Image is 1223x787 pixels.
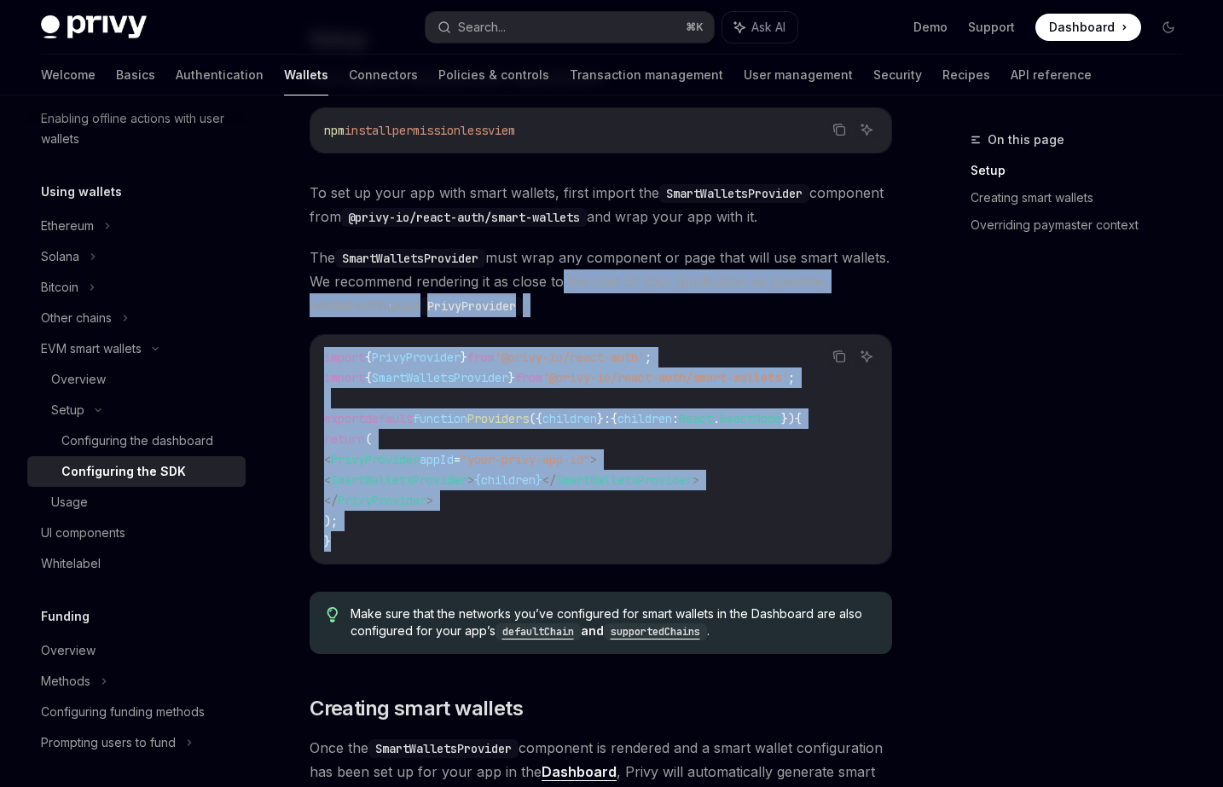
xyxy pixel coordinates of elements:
[61,431,213,451] div: Configuring the dashboard
[722,12,797,43] button: Ask AI
[542,411,597,426] span: children
[781,411,795,426] span: })
[331,452,420,467] span: PrivyProvider
[41,308,112,328] div: Other chains
[41,732,176,753] div: Prompting users to fund
[324,493,338,508] span: </
[570,55,723,95] a: Transaction management
[41,182,122,202] h5: Using wallets
[352,297,390,314] em: within
[873,55,922,95] a: Security
[855,119,878,141] button: Ask AI
[61,461,186,482] div: Configuring the SDK
[116,55,155,95] a: Basics
[828,119,850,141] button: Copy the contents from the code block
[645,350,652,365] span: ;
[331,472,467,488] span: SmartWalletsProvider
[351,605,876,640] span: Make sure that the networks you’ve configured for smart wallets in the Dashboard are also configu...
[310,181,892,229] span: To set up your app with smart wallets, first import the component from and wrap your app with it.
[41,216,94,236] div: Ethereum
[365,350,372,365] span: {
[41,55,96,95] a: Welcome
[597,411,604,426] span: }
[788,370,795,385] span: ;
[971,184,1196,211] a: Creating smart wallets
[41,246,79,267] div: Solana
[542,472,556,488] span: </
[420,297,523,315] code: PrivyProvider
[542,370,788,385] span: '@privy-io/react-auth/smart-wallets'
[988,130,1064,150] span: On this page
[744,55,853,95] a: User management
[672,411,679,426] span: :
[467,350,495,365] span: from
[426,493,433,508] span: >
[365,431,372,447] span: (
[1155,14,1182,41] button: Toggle dark mode
[461,350,467,365] span: }
[720,411,781,426] span: ReactNode
[413,411,467,426] span: function
[751,19,785,36] span: Ask AI
[604,411,611,426] span: :
[458,17,506,38] div: Search...
[461,452,590,467] span: "your-privy-app-id"
[855,345,878,367] button: Ask AI
[659,184,809,203] code: SmartWalletsProvider
[508,370,515,385] span: }
[51,492,88,512] div: Usage
[335,249,485,268] code: SmartWalletsProvider
[1049,19,1115,36] span: Dashboard
[284,55,328,95] a: Wallets
[536,472,542,488] span: }
[338,493,426,508] span: PrivyProvider
[365,411,413,426] span: default
[426,12,713,43] button: Search...⌘K
[1035,14,1141,41] a: Dashboard
[365,370,372,385] span: {
[496,623,707,638] a: defaultChainandsupportedChains
[604,623,707,640] code: supportedChains
[474,472,481,488] span: {
[467,411,529,426] span: Providers
[488,123,515,138] span: viem
[438,55,549,95] a: Policies & controls
[41,277,78,298] div: Bitcoin
[495,350,645,365] span: '@privy-io/react-auth'
[41,339,142,359] div: EVM smart wallets
[41,553,101,574] div: Whitelabel
[41,702,205,722] div: Configuring funding methods
[679,411,713,426] span: React
[324,431,365,447] span: return
[27,635,246,666] a: Overview
[51,400,84,420] div: Setup
[372,350,461,365] span: PrivyProvider
[310,246,892,317] span: The must wrap any component or page that will use smart wallets. We recommend rendering it as clo...
[693,472,699,488] span: >
[611,411,617,426] span: {
[481,472,536,488] span: children
[496,623,581,640] code: defaultChain
[372,370,508,385] span: SmartWalletsProvider
[1011,55,1092,95] a: API reference
[324,350,365,365] span: import
[41,15,147,39] img: dark logo
[392,123,488,138] span: permissionless
[968,19,1015,36] a: Support
[324,452,331,467] span: <
[368,739,519,758] code: SmartWalletsProvider
[828,345,850,367] button: Copy the contents from the code block
[420,452,454,467] span: appId
[971,157,1196,184] a: Setup
[341,208,587,227] code: @privy-io/react-auth/smart-wallets
[942,55,990,95] a: Recipes
[27,548,246,579] a: Whitelabel
[324,472,331,488] span: <
[41,640,96,661] div: Overview
[686,20,704,34] span: ⌘ K
[324,370,365,385] span: import
[327,607,339,622] svg: Tip
[345,123,392,138] span: install
[349,55,418,95] a: Connectors
[27,518,246,548] a: UI components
